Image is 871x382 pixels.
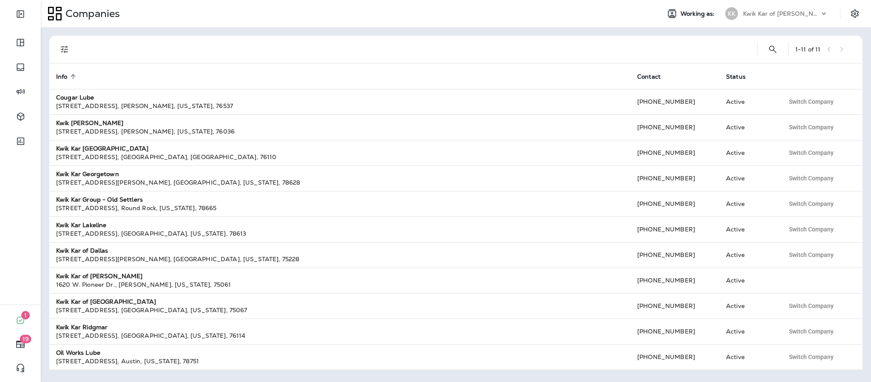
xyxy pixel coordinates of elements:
[62,7,120,20] p: Companies
[789,354,834,360] span: Switch Company
[789,328,834,334] span: Switch Company
[630,217,719,242] td: [PHONE_NUMBER]
[9,312,32,329] button: 1
[56,94,94,101] strong: Cougar Lube
[719,319,777,344] td: Active
[56,229,624,238] div: [STREET_ADDRESS] , [GEOGRAPHIC_DATA] , [US_STATE] , 78613
[56,280,624,289] div: 1620 W. Pioneer Dr. , [PERSON_NAME] , [US_STATE] , 75061
[56,357,624,365] div: [STREET_ADDRESS] , Austin , [US_STATE] , 78751
[725,7,738,20] div: KK
[630,165,719,191] td: [PHONE_NUMBER]
[21,311,30,319] span: 1
[56,153,624,161] div: [STREET_ADDRESS] , [GEOGRAPHIC_DATA] , [GEOGRAPHIC_DATA] , 76110
[56,196,143,203] strong: Kwik Kar Group - Old Settlers
[681,10,717,17] span: Working as:
[630,191,719,217] td: [PHONE_NUMBER]
[784,351,838,363] button: Switch Company
[56,349,100,356] strong: Oil Works Lube
[56,255,624,263] div: [STREET_ADDRESS][PERSON_NAME] , [GEOGRAPHIC_DATA] , [US_STATE] , 75228
[784,223,838,236] button: Switch Company
[56,127,624,136] div: [STREET_ADDRESS] , [PERSON_NAME] , [US_STATE] , 76036
[784,172,838,185] button: Switch Company
[637,73,661,80] span: Contact
[719,293,777,319] td: Active
[789,124,834,130] span: Switch Company
[56,102,624,110] div: [STREET_ADDRESS] , [PERSON_NAME] , [US_STATE] , 76537
[630,268,719,293] td: [PHONE_NUMBER]
[743,10,820,17] p: Kwik Kar of [PERSON_NAME]
[20,335,31,343] span: 19
[719,140,777,165] td: Active
[719,242,777,268] td: Active
[789,175,834,181] span: Switch Company
[726,73,746,80] span: Status
[784,95,838,108] button: Switch Company
[789,150,834,156] span: Switch Company
[789,252,834,258] span: Switch Company
[630,293,719,319] td: [PHONE_NUMBER]
[719,89,777,114] td: Active
[719,165,777,191] td: Active
[630,242,719,268] td: [PHONE_NUMBER]
[56,170,119,178] strong: Kwik Kar Georgetown
[719,217,777,242] td: Active
[784,197,838,210] button: Switch Company
[784,325,838,338] button: Switch Company
[56,73,68,80] span: Info
[795,46,820,53] div: 1 - 11 of 11
[764,41,781,58] button: Search Companies
[56,323,108,331] strong: Kwik Kar Ridgmar
[789,99,834,105] span: Switch Company
[56,221,106,229] strong: Kwik Kar Lakeline
[56,41,73,58] button: Filters
[726,73,757,80] span: Status
[719,344,777,370] td: Active
[9,336,32,353] button: 19
[56,145,149,152] strong: Kwik Kar [GEOGRAPHIC_DATA]
[56,331,624,340] div: [STREET_ADDRESS] , [GEOGRAPHIC_DATA] , [US_STATE] , 76114
[56,272,143,280] strong: Kwik Kar of [PERSON_NAME]
[719,114,777,140] td: Active
[847,6,862,21] button: Settings
[56,73,79,80] span: Info
[637,73,672,80] span: Contact
[789,226,834,232] span: Switch Company
[56,178,624,187] div: [STREET_ADDRESS][PERSON_NAME] , [GEOGRAPHIC_DATA] , [US_STATE] , 78628
[630,89,719,114] td: [PHONE_NUMBER]
[56,247,108,254] strong: Kwik Kar of Dallas
[789,201,834,207] span: Switch Company
[56,298,156,305] strong: Kwik Kar of [GEOGRAPHIC_DATA]
[630,344,719,370] td: [PHONE_NUMBER]
[719,268,777,293] td: Active
[630,319,719,344] td: [PHONE_NUMBER]
[56,119,124,127] strong: Kwik [PERSON_NAME]
[784,299,838,312] button: Switch Company
[630,140,719,165] td: [PHONE_NUMBER]
[630,114,719,140] td: [PHONE_NUMBER]
[784,121,838,134] button: Switch Company
[784,248,838,261] button: Switch Company
[56,306,624,314] div: [STREET_ADDRESS] , [GEOGRAPHIC_DATA] , [US_STATE] , 75067
[789,303,834,309] span: Switch Company
[56,204,624,212] div: [STREET_ADDRESS] , Round Rock , [US_STATE] , 78665
[719,191,777,217] td: Active
[784,146,838,159] button: Switch Company
[9,6,32,23] button: Expand Sidebar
